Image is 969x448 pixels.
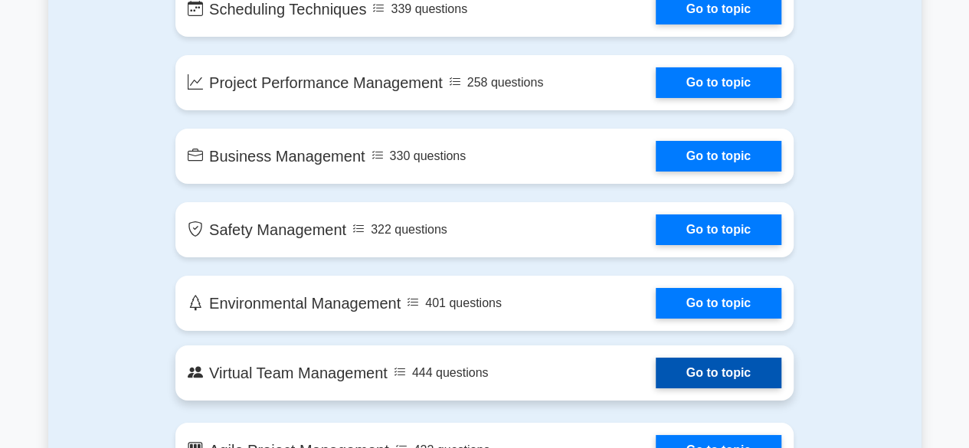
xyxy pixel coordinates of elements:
a: Go to topic [656,141,781,172]
a: Go to topic [656,214,781,245]
a: Go to topic [656,67,781,98]
a: Go to topic [656,358,781,388]
a: Go to topic [656,288,781,319]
